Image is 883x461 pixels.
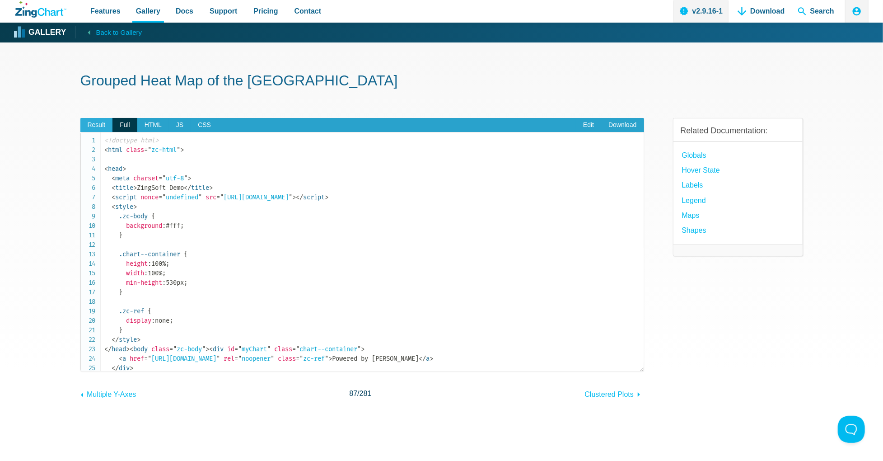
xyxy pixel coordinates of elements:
[28,28,66,37] strong: Gallery
[163,269,166,277] span: ;
[585,390,634,398] span: Clustered Plots
[585,386,644,400] a: Clustered Plots
[170,345,206,353] span: zc-body
[349,387,371,400] span: /
[119,250,181,258] span: .chart--container
[210,5,237,17] span: Support
[105,165,108,173] span: <
[329,355,332,362] span: >
[105,212,188,343] span: #fff 100% 100% 530px none
[80,118,113,132] span: Result
[152,317,155,325] span: :
[682,164,720,176] a: hover state
[112,174,116,182] span: <
[184,174,188,182] span: "
[238,355,242,362] span: "
[112,203,116,211] span: <
[210,184,213,192] span: >
[235,345,238,353] span: =
[220,193,224,201] span: "
[202,345,206,353] span: "
[163,174,166,182] span: "
[15,26,66,39] a: Gallery
[296,345,300,353] span: "
[80,386,136,400] a: Multiple Y-Axes
[325,355,329,362] span: "
[145,146,148,154] span: =
[119,307,145,315] span: .zc-ref
[191,118,218,132] span: CSS
[206,193,217,201] span: src
[224,355,235,362] span: rel
[163,279,166,287] span: :
[430,355,434,362] span: >
[112,174,130,182] span: meta
[159,193,163,201] span: =
[130,355,145,362] span: href
[210,345,213,353] span: <
[163,222,166,230] span: :
[126,345,130,353] span: >
[271,355,275,362] span: "
[145,355,148,362] span: =
[228,345,235,353] span: id
[96,27,142,38] span: Back to Gallery
[152,212,155,220] span: {
[838,416,865,443] iframe: Toggle Customer Support
[141,193,159,201] span: nonce
[112,184,116,192] span: <
[112,118,137,132] span: Full
[300,355,304,362] span: "
[181,222,184,230] span: ;
[126,269,145,277] span: width
[294,5,322,17] span: Contact
[126,146,145,154] span: class
[576,118,601,132] a: Edit
[105,146,123,154] span: html
[134,174,159,182] span: charset
[90,5,121,17] span: Features
[80,71,803,92] h1: Grouped Heat Map of the [GEOGRAPHIC_DATA]
[682,209,700,221] a: Maps
[134,184,137,192] span: >
[137,118,169,132] span: HTML
[181,146,184,154] span: >
[206,345,210,353] span: >
[112,364,130,372] span: div
[278,355,296,362] span: class
[145,146,181,154] span: zc-html
[159,174,188,182] span: utf-8
[119,212,148,220] span: .zc-body
[210,345,224,353] span: div
[105,136,159,144] span: <!doctype html>
[119,355,123,362] span: <
[145,269,148,277] span: :
[112,336,119,343] span: </
[87,390,136,398] span: Multiple Y-Axes
[130,364,134,372] span: >
[112,364,119,372] span: </
[159,193,202,201] span: undefined
[253,5,278,17] span: Pricing
[289,193,293,201] span: "
[199,193,202,201] span: "
[169,118,191,132] span: JS
[184,279,188,287] span: ;
[148,146,152,154] span: "
[188,174,192,182] span: >
[137,336,141,343] span: >
[130,345,148,353] span: body
[152,345,170,353] span: class
[119,326,123,334] span: }
[15,1,66,18] a: ZingChart Logo. Click to return to the homepage
[148,307,152,315] span: {
[112,203,134,211] span: style
[325,193,329,201] span: >
[217,193,220,201] span: =
[173,345,177,353] span: "
[126,222,163,230] span: background
[682,224,706,236] a: Shapes
[176,5,193,17] span: Docs
[293,345,296,353] span: =
[682,179,703,191] a: Labels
